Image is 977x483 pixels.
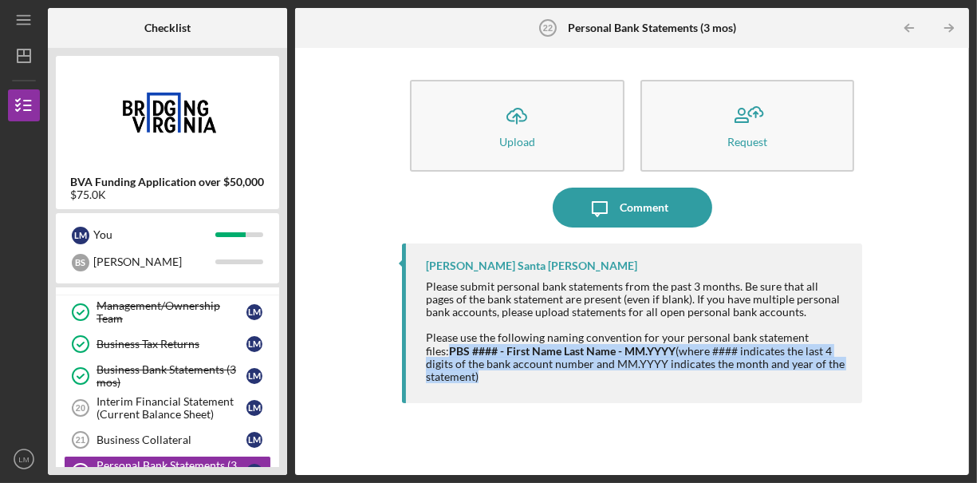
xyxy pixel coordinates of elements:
text: LM [18,455,29,464]
button: Request [640,80,855,172]
div: Comment [620,188,668,228]
b: Checklist [144,22,191,34]
a: Management/Ownership TeamLM [64,296,271,328]
a: Business Bank Statements (3 mos)LM [64,360,271,392]
div: Please submit personal bank statements from the past 3 months. Be sure that all pages of the bank... [426,280,847,383]
div: L M [246,432,262,448]
div: You [93,221,215,248]
div: Interim Financial Statement (Current Balance Sheet) [97,395,246,421]
b: BVA Funding Application over $50,000 [71,176,265,188]
div: L M [246,464,262,480]
strong: PBS #### - First Name Last Name - MM.YYYY [449,344,676,358]
tspan: 20 [76,403,85,413]
div: [PERSON_NAME] [93,248,215,275]
div: Business Tax Returns [97,338,246,350]
div: Business Bank Statements (3 mos) [97,363,246,389]
a: Business Tax ReturnsLM [64,328,271,360]
tspan: 22 [543,23,553,33]
button: Upload [410,80,624,172]
button: LM [8,443,40,475]
a: 21Business CollateralLM [64,424,271,456]
div: B S [72,254,89,271]
div: Management/Ownership Team [97,299,246,325]
div: [PERSON_NAME] Santa [PERSON_NAME] [426,259,637,272]
button: Comment [553,188,712,228]
div: L M [246,304,262,320]
tspan: 21 [76,435,85,445]
div: Request [727,136,767,148]
div: $75.0K [71,188,265,201]
div: L M [246,336,262,352]
b: Personal Bank Statements (3 mos) [568,22,736,34]
div: L M [246,368,262,384]
div: Business Collateral [97,434,246,446]
div: Upload [499,136,535,148]
a: 20Interim Financial Statement (Current Balance Sheet)LM [64,392,271,424]
div: L M [72,227,89,244]
img: Product logo [56,64,279,160]
div: L M [246,400,262,416]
